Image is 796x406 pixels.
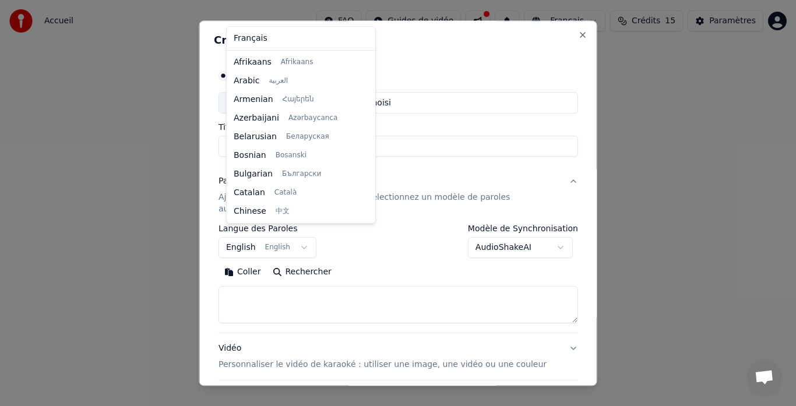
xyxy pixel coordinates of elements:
span: Afrikaans [234,57,272,68]
span: Bosnian [234,150,266,161]
span: Catalan [234,187,265,199]
span: Azərbaycanca [288,114,337,123]
span: Հայերեն [283,95,314,104]
span: Chinese [234,206,266,217]
span: Български [282,170,321,179]
span: Afrikaans [281,58,314,67]
span: Arabic [234,75,259,87]
span: Belarusian [234,131,277,143]
span: Bosanski [276,151,307,160]
span: العربية [269,76,288,86]
span: Беларуская [286,132,329,142]
span: Armenian [234,94,273,105]
span: 中文 [276,207,290,216]
span: Bulgarian [234,168,273,180]
span: Azerbaijani [234,112,279,124]
span: Français [234,33,267,44]
span: Català [274,188,297,197]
